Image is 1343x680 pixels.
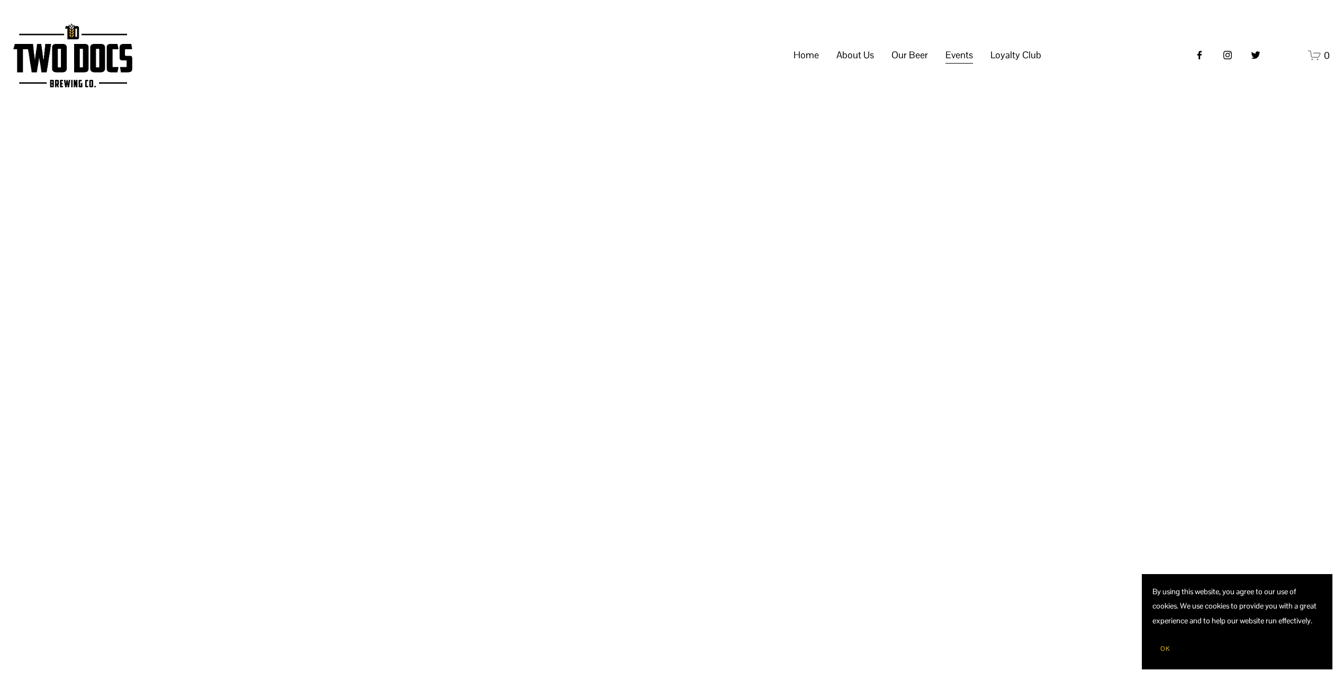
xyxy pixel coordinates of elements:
a: 0 items in cart [1308,49,1330,62]
span: 0 [1324,49,1330,61]
span: OK [1160,645,1170,653]
a: folder dropdown [836,45,874,65]
span: Loyalty Club [990,46,1041,64]
a: instagram-unauth [1222,50,1233,60]
a: twitter-unauth [1250,50,1261,60]
span: About Us [836,46,874,64]
img: Two Docs Brewing Co. [13,23,132,87]
a: folder dropdown [945,45,973,65]
button: OK [1152,639,1178,659]
a: Home [794,45,819,65]
a: Facebook [1194,50,1205,60]
a: folder dropdown [990,45,1041,65]
a: folder dropdown [891,45,928,65]
span: Events [945,46,973,64]
p: By using this website, you agree to our use of cookies. We use cookies to provide you with a grea... [1152,585,1322,628]
section: Cookie banner [1142,574,1332,669]
span: Our Beer [891,46,928,64]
